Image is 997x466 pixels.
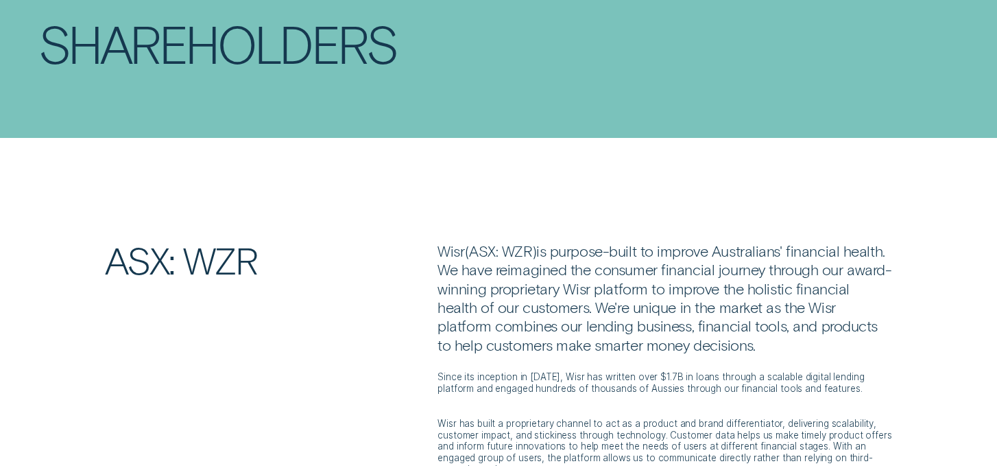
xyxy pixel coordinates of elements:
p: Since its inception in [DATE], Wisr has written over $1.7B in loans through a scalable digital le... [437,371,892,395]
p: Wisr ASX: WZR is purpose-built to improve Australians' financial health. We have reimagined the c... [437,242,892,354]
span: ( [465,242,470,259]
div: Shareholders [38,19,397,67]
h1: Shareholders [38,19,480,67]
span: ) [532,242,537,259]
h2: ASX: WZR [99,242,432,279]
